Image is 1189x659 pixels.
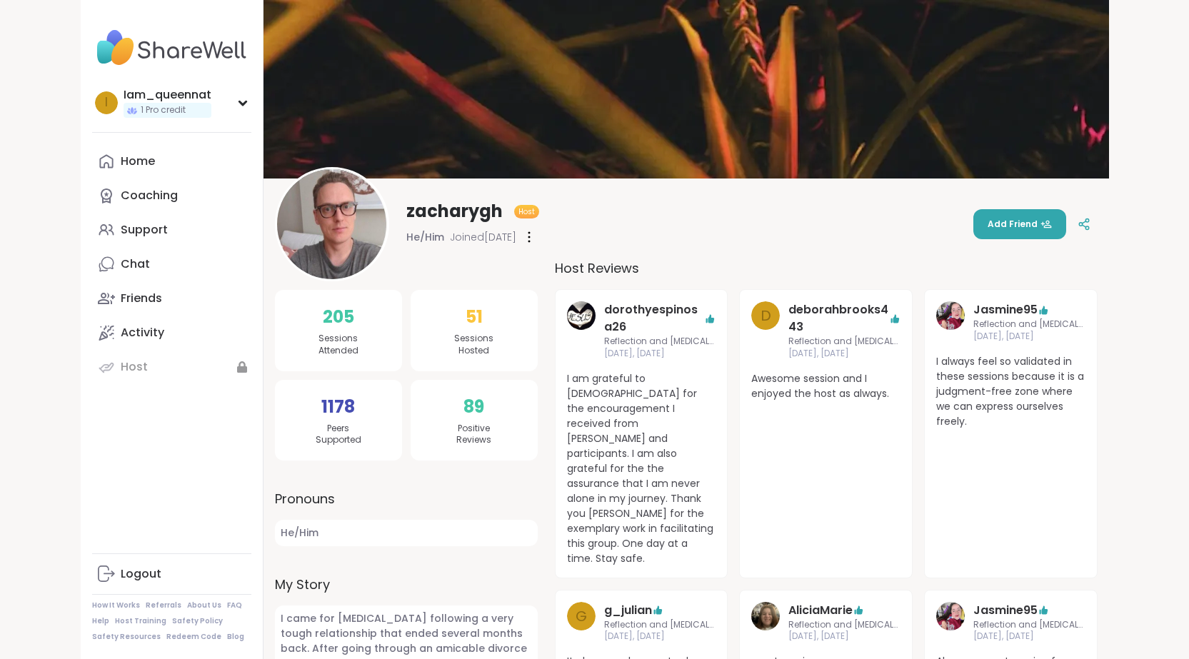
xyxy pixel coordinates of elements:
[604,630,716,643] span: [DATE], [DATE]
[936,301,965,343] a: Jasmine95
[406,200,503,223] span: zacharygh
[576,605,587,627] span: g
[105,94,108,112] span: I
[973,619,1085,631] span: Reflection and [MEDICAL_DATA]
[936,354,1085,429] span: I always feel so validated in these sessions because it is a judgment-free zone where we can expr...
[751,602,780,630] img: AliciaMarie
[121,291,162,306] div: Friends
[454,333,493,357] span: Sessions Hosted
[567,301,596,330] img: dorothyespinosa26
[988,218,1052,231] span: Add Friend
[92,557,251,591] a: Logout
[121,325,164,341] div: Activity
[172,616,223,626] a: Safety Policy
[323,304,354,330] span: 205
[121,256,150,272] div: Chat
[788,348,900,360] span: [DATE], [DATE]
[146,600,181,610] a: Referrals
[121,188,178,203] div: Coaching
[456,423,491,447] span: Positive Reviews
[141,104,186,116] span: 1 Pro credit
[121,222,168,238] div: Support
[567,371,716,566] span: I am grateful to [DEMOGRAPHIC_DATA] for the encouragement I received from [PERSON_NAME] and parti...
[316,423,361,447] span: Peers Supported
[92,247,251,281] a: Chat
[463,394,484,420] span: 89
[973,209,1066,239] button: Add Friend
[406,230,444,244] span: He/Him
[92,23,251,73] img: ShareWell Nav Logo
[275,489,538,508] label: Pronouns
[604,602,652,619] a: g_julian
[751,301,780,360] a: d
[973,602,1038,619] a: Jasmine95
[751,602,780,643] a: AliciaMarie
[761,305,771,326] span: d
[166,632,221,642] a: Redeem Code
[92,632,161,642] a: Safety Resources
[518,206,535,217] span: Host
[227,600,242,610] a: FAQ
[121,566,161,582] div: Logout
[275,575,538,594] label: My Story
[92,600,140,610] a: How It Works
[788,602,853,619] a: AliciaMarie
[318,333,358,357] span: Sessions Attended
[567,301,596,360] a: dorothyespinosa26
[788,619,900,631] span: Reflection and [MEDICAL_DATA]
[788,630,900,643] span: [DATE], [DATE]
[321,394,355,420] span: 1178
[92,316,251,350] a: Activity
[450,230,516,244] span: Joined [DATE]
[121,154,155,169] div: Home
[227,632,244,642] a: Blog
[751,371,900,401] span: Awesome session and I enjoyed the host as always.
[187,600,221,610] a: About Us
[973,331,1085,343] span: [DATE], [DATE]
[92,281,251,316] a: Friends
[788,336,900,348] span: Reflection and [MEDICAL_DATA]
[92,616,109,626] a: Help
[277,169,387,279] img: zacharygh
[973,630,1085,643] span: [DATE], [DATE]
[604,348,716,360] span: [DATE], [DATE]
[604,619,716,631] span: Reflection and [MEDICAL_DATA]
[124,87,211,103] div: Iam_queennat
[92,144,251,178] a: Home
[115,616,166,626] a: Host Training
[567,602,596,643] a: g
[936,602,965,643] a: Jasmine95
[92,178,251,213] a: Coaching
[788,301,889,336] a: deborahbrooks443
[604,336,716,348] span: Reflection and [MEDICAL_DATA]
[973,301,1038,318] a: Jasmine95
[936,301,965,330] img: Jasmine95
[936,602,965,630] img: Jasmine95
[973,318,1085,331] span: Reflection and [MEDICAL_DATA]
[121,359,148,375] div: Host
[604,301,705,336] a: dorothyespinosa26
[466,304,483,330] span: 51
[92,213,251,247] a: Support
[275,520,538,546] span: He/Him
[92,350,251,384] a: Host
